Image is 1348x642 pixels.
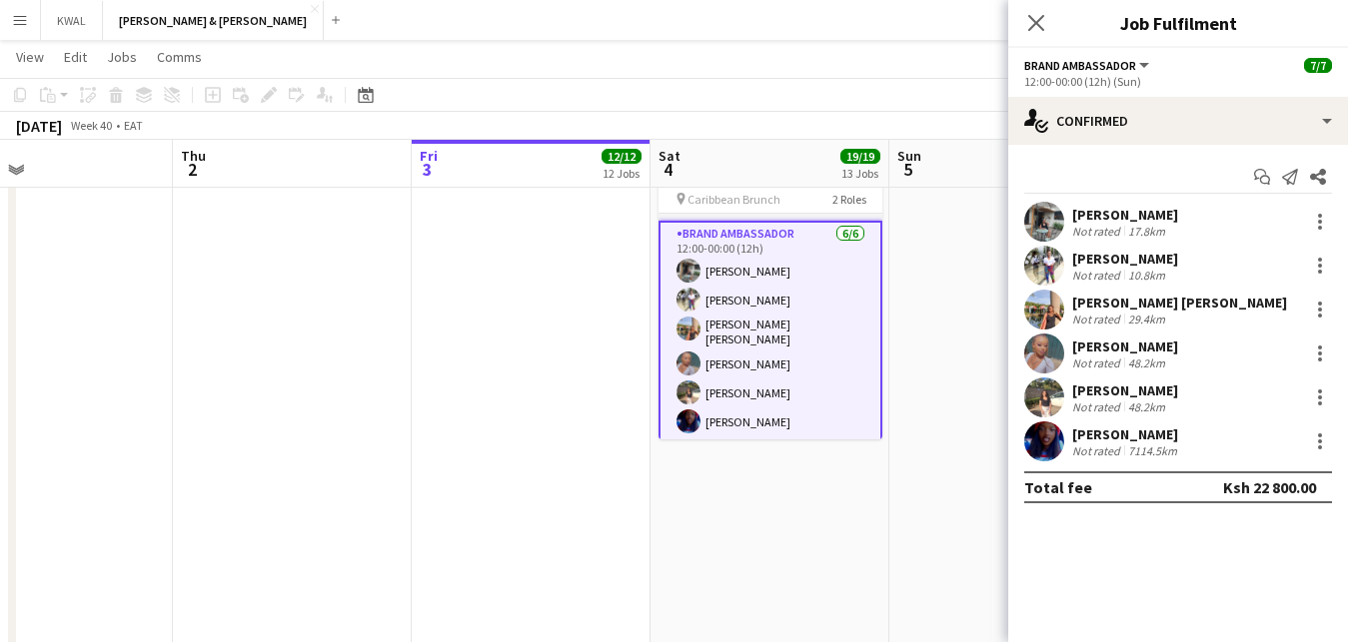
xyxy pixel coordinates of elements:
span: Edit [64,48,87,66]
button: KWAL [41,1,103,40]
div: 13 Jobs [841,166,879,181]
span: View [16,48,44,66]
span: 4 [656,158,680,181]
span: Week 40 [66,118,116,133]
div: [PERSON_NAME] [1072,337,1178,355]
div: [PERSON_NAME] [PERSON_NAME] [1072,294,1287,312]
div: Not rated [1072,224,1124,239]
a: Jobs [99,44,145,70]
div: EAT [124,118,143,133]
div: 10.8km [1124,268,1169,283]
span: Caribbean Brunch [687,192,780,207]
span: Sat [659,147,680,165]
span: Sun [897,147,921,165]
span: Comms [157,48,202,66]
div: [PERSON_NAME] [1072,206,1178,224]
app-job-card: 12:00-00:00 (12h) (Sun)7/7APEROL ACTIVATION Caribbean Brunch2 RolesAPEROL SUPERVISOR1/112:00-00:0... [659,144,882,439]
div: 48.2km [1124,399,1169,414]
div: Not rated [1072,268,1124,283]
div: 12:00-00:00 (12h) (Sun) [1024,74,1332,89]
div: 12 Jobs [603,166,641,181]
div: 17.8km [1124,224,1169,239]
a: Edit [56,44,95,70]
div: 7114.5km [1124,443,1181,458]
span: 3 [417,158,438,181]
span: 12/12 [602,149,642,164]
span: Fri [420,147,438,165]
div: Total fee [1024,477,1092,497]
span: Brand Ambassador [1024,58,1136,73]
div: Not rated [1072,399,1124,414]
h3: Job Fulfilment [1008,10,1348,36]
span: 7/7 [1304,58,1332,73]
span: 2 Roles [832,192,866,207]
span: Jobs [107,48,137,66]
div: Not rated [1072,443,1124,458]
div: [PERSON_NAME] [1072,381,1178,399]
div: Not rated [1072,355,1124,370]
div: [DATE] [16,116,62,136]
div: [PERSON_NAME] [1072,425,1181,443]
span: 2 [178,158,206,181]
div: Ksh 22 800.00 [1223,477,1316,497]
span: 5 [894,158,921,181]
span: Thu [181,147,206,165]
div: Not rated [1072,312,1124,326]
a: View [8,44,52,70]
div: Confirmed [1008,97,1348,145]
div: [PERSON_NAME] [1072,250,1178,268]
div: 29.4km [1124,312,1169,326]
a: Comms [149,44,210,70]
span: 19/19 [840,149,880,164]
button: Brand Ambassador [1024,58,1152,73]
div: 48.2km [1124,355,1169,370]
app-card-role: Brand Ambassador6/612:00-00:00 (12h)[PERSON_NAME][PERSON_NAME][PERSON_NAME] [PERSON_NAME][PERSON_... [659,221,882,443]
button: [PERSON_NAME] & [PERSON_NAME] [103,1,324,40]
